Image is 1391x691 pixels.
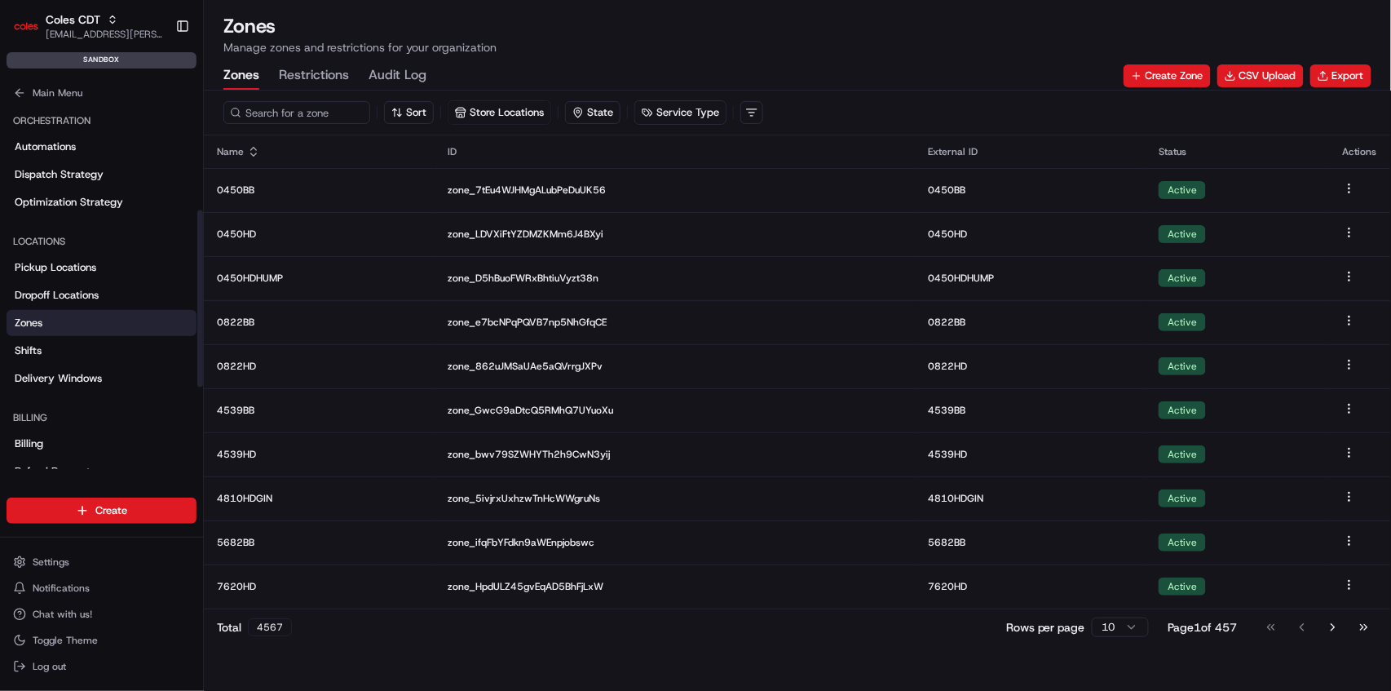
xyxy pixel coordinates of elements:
p: 5682BB [928,536,1133,549]
span: Chat with us! [33,608,92,621]
button: Service Type [635,101,726,124]
img: 1736555255976-a54dd68f-1ca7-489b-9aae-adbdc363a1c4 [16,156,46,185]
a: Dispatch Strategy [7,162,197,188]
span: API Documentation [154,237,262,253]
img: Coles CDT [13,13,39,39]
button: Zones [223,62,259,90]
p: 0450BB [217,184,422,197]
button: Coles CDT [46,11,100,28]
span: Notifications [33,582,90,595]
button: Start new chat [277,161,297,180]
div: sandbox [7,52,197,69]
div: Active [1159,225,1206,243]
div: Page 1 of 457 [1168,619,1238,636]
span: Log out [33,660,66,673]
button: [EMAIL_ADDRESS][PERSON_NAME][PERSON_NAME][DOMAIN_NAME] [46,28,162,41]
span: Delivery Windows [15,371,102,386]
span: Automations [15,140,76,154]
input: Clear [42,105,269,122]
div: Name [217,145,422,158]
span: Knowledge Base [33,237,125,253]
a: Optimization Strategy [7,189,197,215]
p: 4539HD [217,448,422,461]
p: 7620HD [928,580,1133,593]
button: Toggle Theme [7,629,197,652]
p: Manage zones and restrictions for your organization [223,39,1371,55]
p: zone_bwv79SZWHYTh2h9CwN3yij [448,448,902,461]
span: Zones [15,316,42,330]
p: 0450HD [928,228,1133,241]
a: Delivery Windows [7,365,197,392]
button: Coles CDTColes CDT[EMAIL_ADDRESS][PERSON_NAME][PERSON_NAME][DOMAIN_NAME] [7,7,169,46]
button: Restrictions [279,62,349,90]
p: 0822HD [928,360,1133,373]
input: Search for a zone [223,101,370,124]
button: Log out [7,655,197,678]
div: Active [1159,181,1206,199]
span: Refund Requests [15,464,95,479]
span: Billing [15,436,43,451]
span: Shifts [15,343,42,358]
a: Shifts [7,338,197,364]
a: Dropoff Locations [7,282,197,308]
button: Store Locations [448,101,550,124]
button: Create Zone [1124,64,1211,87]
div: Active [1159,445,1206,463]
a: Billing [7,431,197,457]
p: 0450HDHUMP [928,272,1133,285]
h1: Zones [223,13,1371,39]
p: 5682BB [217,536,422,549]
div: Active [1159,489,1206,507]
span: Optimization Strategy [15,195,123,210]
button: Export [1310,64,1371,87]
div: Active [1159,313,1206,331]
div: Orchestration [7,108,197,134]
button: Sort [384,101,434,124]
p: Welcome 👋 [16,65,297,91]
span: Pickup Locations [15,260,96,275]
p: 0450HD [217,228,422,241]
img: Nash [16,16,49,49]
div: Active [1159,357,1206,375]
div: We're available if you need us! [55,172,206,185]
p: zone_ifqFbYFdkn9aWEnpjobswc [448,536,902,549]
button: Store Locations [448,100,551,125]
a: Powered byPylon [115,276,197,289]
a: Zones [7,310,197,336]
span: Dropoff Locations [15,288,99,303]
p: zone_5ivjrxUxhzwTnHcWWgruNs [448,492,902,505]
button: Audit Log [369,62,426,90]
button: Settings [7,551,197,574]
div: Active [1159,578,1206,596]
span: Settings [33,556,69,569]
div: Start new chat [55,156,267,172]
span: Main Menu [33,86,82,100]
button: Main Menu [7,82,197,104]
a: Refund Requests [7,458,197,485]
span: Dispatch Strategy [15,167,104,182]
div: Billing [7,405,197,431]
a: Automations [7,134,197,160]
span: Pylon [162,277,197,289]
button: State [565,101,620,124]
p: zone_GwcG9aDtcQ5RMhQ7UYuoXu [448,404,902,417]
div: External ID [928,145,1133,158]
div: Active [1159,401,1206,419]
button: CSV Upload [1217,64,1304,87]
button: Chat with us! [7,603,197,626]
p: 0822BB [928,316,1133,329]
a: 💻API Documentation [131,230,268,259]
div: Active [1159,269,1206,287]
div: Total [217,618,292,636]
p: 0450HDHUMP [217,272,422,285]
p: zone_7tEu4WJHMgALubPeDuUK56 [448,184,902,197]
p: 0450BB [928,184,1133,197]
div: Locations [7,228,197,255]
div: Actions [1343,145,1378,158]
p: 0822BB [217,316,422,329]
p: 4539BB [217,404,422,417]
a: 📗Knowledge Base [10,230,131,259]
